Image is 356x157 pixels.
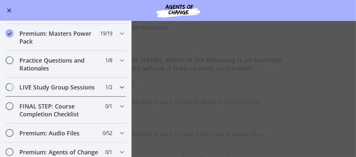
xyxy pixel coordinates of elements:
[19,102,100,118] h2: FINAL STEP: Course Completion Checklist
[19,29,100,45] h2: Premium: Masters Power Pack
[100,29,112,37] span: 19 / 19
[139,3,218,18] img: Agents of Change
[103,129,112,137] span: 0 / 52
[105,102,112,110] span: 0 / 1
[105,148,112,156] span: 0 / 1
[105,83,112,91] span: 1 / 2
[6,29,13,37] i: Completed
[19,129,100,137] h2: Premium: Audio Files
[19,83,100,91] h2: LIVE Study Group Sessions
[19,56,100,72] h2: Practice Questions and Rationales
[5,7,13,14] button: Enable menu
[105,56,112,64] span: 1 / 8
